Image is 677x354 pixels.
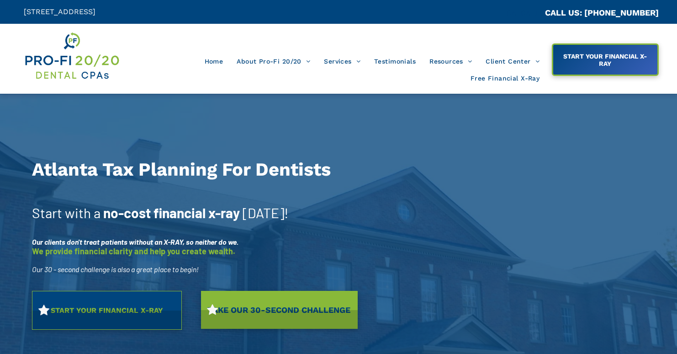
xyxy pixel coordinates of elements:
[204,300,354,319] span: TAKE OUR 30-SECOND CHALLENGE
[464,70,546,87] a: Free Financial X-Ray
[32,246,235,256] span: We provide financial clarity and help you create wealth.
[479,53,546,70] a: Client Center
[103,204,240,221] span: no-cost financial x-ray
[367,53,423,70] a: Testimonials
[423,53,479,70] a: Resources
[198,53,230,70] a: Home
[48,301,166,319] span: START YOUR FINANCIAL X-RAY
[24,7,95,16] span: [STREET_ADDRESS]
[243,204,289,221] span: [DATE]!
[317,53,367,70] a: Services
[24,31,120,81] img: Get Dental CPA Consulting, Bookkeeping, & Bank Loans
[32,237,238,246] span: Our clients don't treat patients without an X-RAY, so neither do we.
[506,9,545,17] span: CA::CALLC
[32,265,199,274] span: Our 30 - second challenge is also a great place to begin!
[230,53,317,70] a: About Pro-Fi 20/20
[32,291,182,330] a: START YOUR FINANCIAL X-RAY
[552,43,659,76] a: START YOUR FINANCIAL X-RAY
[545,8,659,17] a: CALL US: [PHONE_NUMBER]
[554,48,656,72] span: START YOUR FINANCIAL X-RAY
[32,159,331,180] span: Atlanta Tax Planning For Dentists
[201,291,357,329] a: TAKE OUR 30-SECOND CHALLENGE
[32,204,100,221] span: Start with a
